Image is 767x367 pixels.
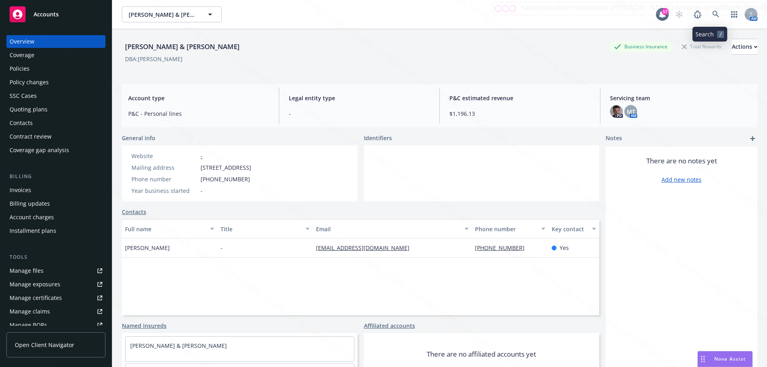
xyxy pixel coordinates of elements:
div: [PERSON_NAME] & [PERSON_NAME] [122,42,243,52]
div: Manage BORs [10,319,47,331]
span: Legal entity type [289,94,430,102]
span: - [221,244,223,252]
a: add [748,134,757,143]
button: [PERSON_NAME] & [PERSON_NAME] [122,6,222,22]
span: Identifiers [364,134,392,142]
a: Manage exposures [6,278,105,291]
a: [EMAIL_ADDRESS][DOMAIN_NAME] [316,244,416,252]
a: Manage certificates [6,292,105,304]
div: Overview [10,35,34,48]
a: Start snowing [671,6,687,22]
a: Switch app [726,6,742,22]
div: Installment plans [10,224,56,237]
span: Nova Assist [714,355,746,362]
a: Installment plans [6,224,105,237]
span: MT [627,107,635,116]
span: P&C - Personal lines [128,109,269,118]
a: [PHONE_NUMBER] [475,244,531,252]
span: There are no notes yet [646,156,717,166]
a: SSC Cases [6,89,105,102]
a: Contacts [6,117,105,129]
div: Billing [6,173,105,181]
div: Website [131,152,197,160]
span: Accounts [34,11,59,18]
button: Title [217,219,313,238]
a: Affiliated accounts [364,321,415,330]
div: Coverage [10,49,34,61]
a: Coverage gap analysis [6,144,105,157]
div: Manage certificates [10,292,62,304]
div: Contacts [10,117,33,129]
div: SSC Cases [10,89,37,102]
a: Report a Bug [690,6,705,22]
div: Contract review [10,130,52,143]
div: Manage exposures [10,278,60,291]
button: Phone number [472,219,548,238]
div: Business Insurance [610,42,672,52]
span: - [201,186,203,195]
span: Yes [560,244,569,252]
a: Contacts [122,208,146,216]
div: Title [221,225,301,233]
span: P&C estimated revenue [449,94,590,102]
div: Year business started [131,186,197,195]
a: Add new notes [662,175,701,184]
button: Actions [732,39,757,55]
div: Drag to move [698,351,708,367]
a: Search [708,6,724,22]
a: Quoting plans [6,103,105,116]
span: Servicing team [610,94,751,102]
div: Billing updates [10,197,50,210]
a: Account charges [6,211,105,224]
button: Nova Assist [697,351,753,367]
div: 17 [662,8,669,15]
span: There are no affiliated accounts yet [427,349,536,359]
a: Coverage [6,49,105,61]
span: Account type [128,94,269,102]
div: Policies [10,62,30,75]
a: Manage BORs [6,319,105,331]
span: [PERSON_NAME] & [PERSON_NAME] [129,10,198,19]
div: Key contact [552,225,587,233]
a: Billing updates [6,197,105,210]
a: Manage claims [6,305,105,318]
a: Overview [6,35,105,48]
a: Invoices [6,184,105,196]
div: Email [316,225,460,233]
div: Phone number [131,175,197,183]
a: Accounts [6,3,105,26]
div: Total Rewards [678,42,725,52]
button: Key contact [548,219,599,238]
div: Policy changes [10,76,49,89]
div: Coverage gap analysis [10,144,69,157]
div: Manage claims [10,305,50,318]
span: Open Client Navigator [15,341,74,349]
span: [PHONE_NUMBER] [201,175,250,183]
span: Notes [606,134,622,143]
div: Account charges [10,211,54,224]
a: Policy changes [6,76,105,89]
div: Phone number [475,225,536,233]
div: Actions [732,39,757,54]
span: $1,196.13 [449,109,590,118]
span: - [289,109,430,118]
span: [STREET_ADDRESS] [201,163,251,172]
span: [PERSON_NAME] [125,244,170,252]
div: Manage files [10,264,44,277]
a: Policies [6,62,105,75]
div: Mailing address [131,163,197,172]
img: photo [610,105,623,118]
a: Manage files [6,264,105,277]
div: DBA: [PERSON_NAME] [125,55,183,63]
a: Named insureds [122,321,167,330]
span: General info [122,134,155,142]
a: Contract review [6,130,105,143]
div: Tools [6,253,105,261]
button: Email [313,219,472,238]
div: Invoices [10,184,31,196]
a: [PERSON_NAME] & [PERSON_NAME] [130,342,227,349]
div: Full name [125,225,205,233]
div: Quoting plans [10,103,48,116]
a: - [201,152,203,160]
